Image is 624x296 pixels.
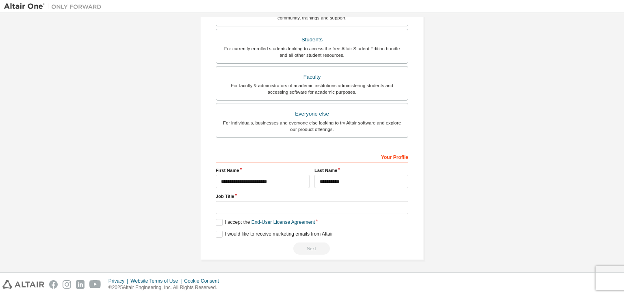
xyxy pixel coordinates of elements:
[89,280,101,289] img: youtube.svg
[216,231,333,238] label: I would like to receive marketing emails from Altair
[216,242,408,255] div: Read and acccept EULA to continue
[108,278,130,284] div: Privacy
[221,45,403,58] div: For currently enrolled students looking to access the free Altair Student Edition bundle and all ...
[221,108,403,120] div: Everyone else
[130,278,184,284] div: Website Terms of Use
[221,34,403,45] div: Students
[184,278,223,284] div: Cookie Consent
[49,280,58,289] img: facebook.svg
[216,167,310,174] label: First Name
[216,193,408,199] label: Job Title
[221,71,403,83] div: Faculty
[108,284,224,291] p: © 2025 Altair Engineering, Inc. All Rights Reserved.
[76,280,84,289] img: linkedin.svg
[221,82,403,95] div: For faculty & administrators of academic institutions administering students and accessing softwa...
[314,167,408,174] label: Last Name
[251,219,315,225] a: End-User License Agreement
[63,280,71,289] img: instagram.svg
[221,120,403,133] div: For individuals, businesses and everyone else looking to try Altair software and explore our prod...
[4,2,106,11] img: Altair One
[216,150,408,163] div: Your Profile
[216,219,315,226] label: I accept the
[2,280,44,289] img: altair_logo.svg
